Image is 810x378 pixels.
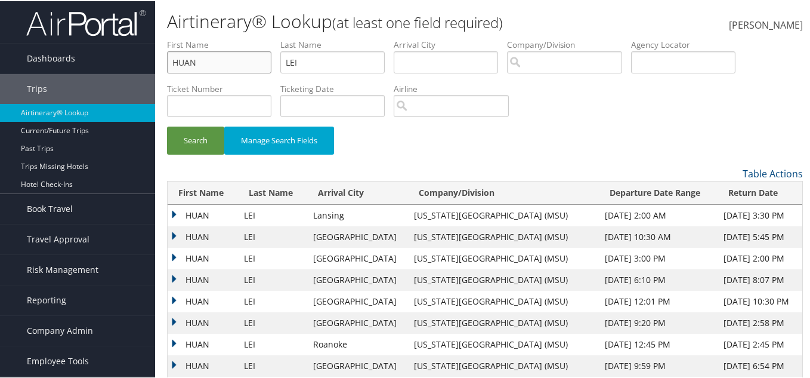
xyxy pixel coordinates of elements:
[718,225,802,247] td: [DATE] 5:45 PM
[238,247,307,268] td: LEI
[507,38,631,50] label: Company/Division
[599,333,717,354] td: [DATE] 12:45 PM
[27,345,89,375] span: Employee Tools
[599,247,717,268] td: [DATE] 3:00 PM
[238,180,307,204] th: Last Name: activate to sort column ascending
[27,223,89,253] span: Travel Approval
[27,315,93,345] span: Company Admin
[307,268,408,290] td: [GEOGRAPHIC_DATA]
[168,333,238,354] td: HUAN
[307,333,408,354] td: Roanoke
[168,225,238,247] td: HUAN
[599,204,717,225] td: [DATE] 2:00 AM
[307,311,408,333] td: [GEOGRAPHIC_DATA]
[718,204,802,225] td: [DATE] 3:30 PM
[307,204,408,225] td: Lansing
[168,290,238,311] td: HUAN
[280,38,394,50] label: Last Name
[599,268,717,290] td: [DATE] 6:10 PM
[27,73,47,103] span: Trips
[26,8,146,36] img: airportal-logo.png
[238,354,307,376] td: LEI
[168,268,238,290] td: HUAN
[718,247,802,268] td: [DATE] 2:00 PM
[238,204,307,225] td: LEI
[599,225,717,247] td: [DATE] 10:30 AM
[599,180,717,204] th: Departure Date Range: activate to sort column ascending
[599,354,717,376] td: [DATE] 9:59 PM
[408,204,599,225] td: [US_STATE][GEOGRAPHIC_DATA] (MSU)
[729,17,803,30] span: [PERSON_NAME]
[307,247,408,268] td: [GEOGRAPHIC_DATA]
[167,82,280,94] label: Ticket Number
[718,268,802,290] td: [DATE] 8:07 PM
[168,311,238,333] td: HUAN
[408,247,599,268] td: [US_STATE][GEOGRAPHIC_DATA] (MSU)
[599,311,717,333] td: [DATE] 9:20 PM
[167,8,591,33] h1: Airtinerary® Lookup
[307,180,408,204] th: Arrival City: activate to sort column ascending
[27,193,73,223] span: Book Travel
[167,125,224,153] button: Search
[168,354,238,376] td: HUAN
[718,180,802,204] th: Return Date: activate to sort column ascending
[238,268,307,290] td: LEI
[224,125,334,153] button: Manage Search Fields
[307,290,408,311] td: [GEOGRAPHIC_DATA]
[729,6,803,43] a: [PERSON_NAME]
[718,290,802,311] td: [DATE] 10:30 PM
[718,311,802,333] td: [DATE] 2:58 PM
[408,290,599,311] td: [US_STATE][GEOGRAPHIC_DATA] (MSU)
[408,268,599,290] td: [US_STATE][GEOGRAPHIC_DATA] (MSU)
[307,354,408,376] td: [GEOGRAPHIC_DATA]
[27,42,75,72] span: Dashboards
[27,284,66,314] span: Reporting
[718,333,802,354] td: [DATE] 2:45 PM
[238,311,307,333] td: LEI
[168,180,238,204] th: First Name: activate to sort column ascending
[394,82,518,94] label: Airline
[408,180,599,204] th: Company/Division
[408,333,599,354] td: [US_STATE][GEOGRAPHIC_DATA] (MSU)
[332,11,503,31] small: (at least one field required)
[394,38,507,50] label: Arrival City
[307,225,408,247] td: [GEOGRAPHIC_DATA]
[167,38,280,50] label: First Name
[168,204,238,225] td: HUAN
[238,290,307,311] td: LEI
[238,333,307,354] td: LEI
[408,354,599,376] td: [US_STATE][GEOGRAPHIC_DATA] (MSU)
[168,247,238,268] td: HUAN
[238,225,307,247] td: LEI
[631,38,744,50] label: Agency Locator
[718,354,802,376] td: [DATE] 6:54 PM
[408,311,599,333] td: [US_STATE][GEOGRAPHIC_DATA] (MSU)
[599,290,717,311] td: [DATE] 12:01 PM
[408,225,599,247] td: [US_STATE][GEOGRAPHIC_DATA] (MSU)
[280,82,394,94] label: Ticketing Date
[27,254,98,284] span: Risk Management
[743,166,803,179] a: Table Actions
